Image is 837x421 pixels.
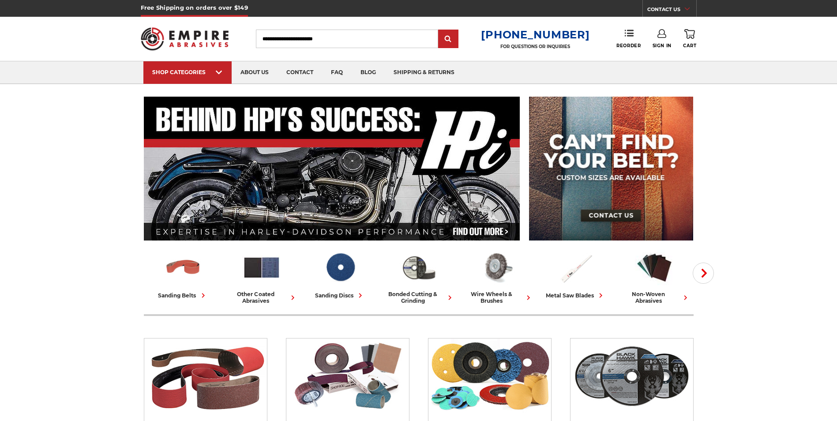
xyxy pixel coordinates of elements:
img: Empire Abrasives [141,22,229,56]
span: Sign In [653,43,672,49]
a: non-woven abrasives [619,248,690,304]
img: Wire Wheels & Brushes [478,248,517,286]
button: Next [693,263,714,284]
div: other coated abrasives [226,291,297,304]
img: Sanding Belts [144,338,267,413]
img: Sanding Discs [321,248,360,286]
img: Metal Saw Blades [556,248,595,286]
p: FOR QUESTIONS OR INQUIRIES [481,44,589,49]
a: Cart [683,29,696,49]
div: sanding discs [315,291,365,300]
div: metal saw blades [546,291,605,300]
img: Banner for an interview featuring Horsepower Inc who makes Harley performance upgrades featured o... [144,97,520,241]
span: Cart [683,43,696,49]
a: bonded cutting & grinding [383,248,454,304]
a: sanding discs [304,248,376,300]
img: Bonded Cutting & Grinding [399,248,438,286]
img: Sanding Discs [428,338,551,413]
div: sanding belts [158,291,208,300]
a: sanding belts [147,248,219,300]
a: [PHONE_NUMBER] [481,28,589,41]
div: bonded cutting & grinding [383,291,454,304]
div: non-woven abrasives [619,291,690,304]
a: faq [322,61,352,84]
img: Other Coated Abrasives [286,338,409,413]
a: CONTACT US [647,4,696,17]
input: Submit [439,30,457,48]
a: contact [278,61,322,84]
a: wire wheels & brushes [462,248,533,304]
div: SHOP CATEGORIES [152,69,223,75]
a: metal saw blades [540,248,612,300]
a: blog [352,61,385,84]
a: Reorder [616,29,641,48]
img: Other Coated Abrasives [242,248,281,286]
a: about us [232,61,278,84]
span: Reorder [616,43,641,49]
img: Bonded Cutting & Grinding [571,338,693,413]
img: Non-woven Abrasives [635,248,674,286]
img: promo banner for custom belts. [529,97,693,241]
a: other coated abrasives [226,248,297,304]
div: wire wheels & brushes [462,291,533,304]
a: shipping & returns [385,61,463,84]
img: Sanding Belts [164,248,203,286]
